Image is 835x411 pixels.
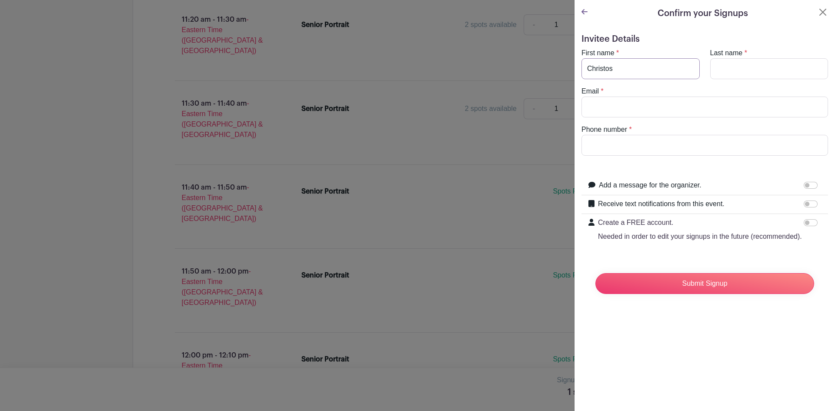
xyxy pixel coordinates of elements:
[658,7,748,20] h5: Confirm your Signups
[595,273,814,294] input: Submit Signup
[598,231,802,242] p: Needed in order to edit your signups in the future (recommended).
[581,86,599,97] label: Email
[581,48,615,58] label: First name
[598,217,802,228] p: Create a FREE account.
[581,34,828,44] h5: Invitee Details
[818,7,828,17] button: Close
[599,180,701,190] label: Add a message for the organizer.
[581,124,627,135] label: Phone number
[710,48,743,58] label: Last name
[598,199,725,209] label: Receive text notifications from this event.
